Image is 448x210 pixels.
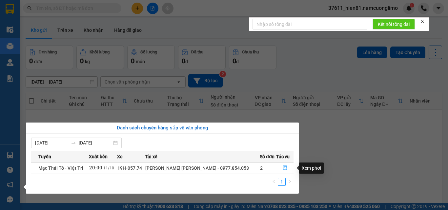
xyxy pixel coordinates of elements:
li: Next Page [286,178,294,186]
button: left [270,178,278,186]
a: 1 [278,178,285,185]
span: 20:00 [89,165,102,171]
div: [PERSON_NAME] [PERSON_NAME] - 0977.854.053 [145,164,259,172]
span: 2 [260,165,263,171]
span: right [288,180,292,183]
li: Previous Page [270,178,278,186]
span: close [420,19,425,24]
span: Xe [117,153,123,160]
input: Đến ngày [79,139,112,146]
span: left [272,180,276,183]
span: Số đơn [260,153,275,160]
button: Kết nối tổng đài [373,19,415,29]
span: to [71,140,76,145]
div: Xem phơi [299,162,324,174]
button: file-done [276,163,293,173]
span: file-done [283,165,287,171]
span: 19H-057.74 [117,165,142,171]
span: Tác vụ [276,153,290,160]
button: right [286,178,294,186]
span: 11/10 [103,166,114,170]
span: Tuyến [38,153,51,160]
span: swap-right [71,140,76,145]
span: Tài xế [145,153,157,160]
input: Từ ngày [35,139,68,146]
span: Kết nối tổng đài [378,21,410,28]
span: Xuất bến [89,153,108,160]
span: Mạc Thái Tổ - Việt Trì [38,165,83,171]
input: Nhập số tổng đài [253,19,367,29]
div: Danh sách chuyến hàng sắp về văn phòng [31,124,294,132]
